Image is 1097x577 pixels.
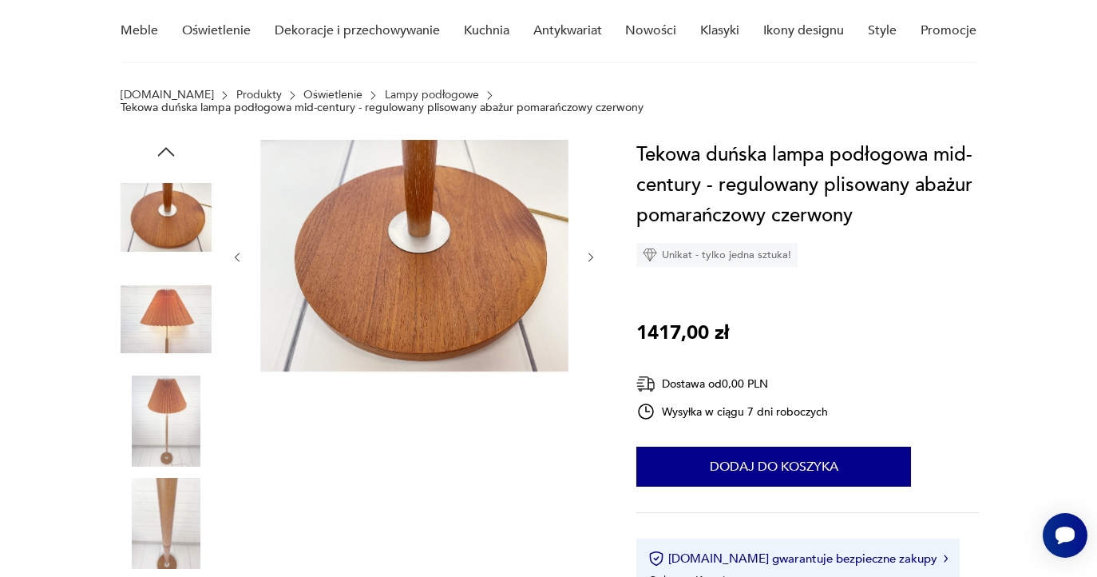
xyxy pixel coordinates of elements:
[636,374,655,394] img: Ikona dostawy
[385,89,479,101] a: Lampy podłogowe
[648,551,664,567] img: Ikona certyfikatu
[121,172,212,263] img: Zdjęcie produktu Tekowa duńska lampa podłogowa mid-century - regulowany plisowany abażur pomarańc...
[236,89,282,101] a: Produkty
[260,140,568,372] img: Zdjęcie produktu Tekowa duńska lampa podłogowa mid-century - regulowany plisowany abażur pomarańc...
[944,555,948,563] img: Ikona strzałki w prawo
[1043,513,1087,558] iframe: Smartsupp widget button
[636,447,911,487] button: Dodaj do koszyka
[121,101,644,114] p: Tekowa duńska lampa podłogowa mid-century - regulowany plisowany abażur pomarańczowy czerwony
[643,248,657,262] img: Ikona diamentu
[636,374,828,394] div: Dostawa od 0,00 PLN
[303,89,362,101] a: Oświetlenie
[121,89,214,101] a: [DOMAIN_NAME]
[636,243,798,267] div: Unikat - tylko jedna sztuka!
[648,551,948,567] button: [DOMAIN_NAME] gwarantuje bezpieczne zakupy
[636,402,828,421] div: Wysyłka w ciągu 7 dni roboczych
[636,318,729,348] p: 1417,00 zł
[636,140,979,231] h1: Tekowa duńska lampa podłogowa mid-century - regulowany plisowany abażur pomarańczowy czerwony
[121,376,212,467] img: Zdjęcie produktu Tekowa duńska lampa podłogowa mid-century - regulowany plisowany abażur pomarańc...
[121,478,212,569] img: Zdjęcie produktu Tekowa duńska lampa podłogowa mid-century - regulowany plisowany abażur pomarańc...
[121,274,212,365] img: Zdjęcie produktu Tekowa duńska lampa podłogowa mid-century - regulowany plisowany abażur pomarańc...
